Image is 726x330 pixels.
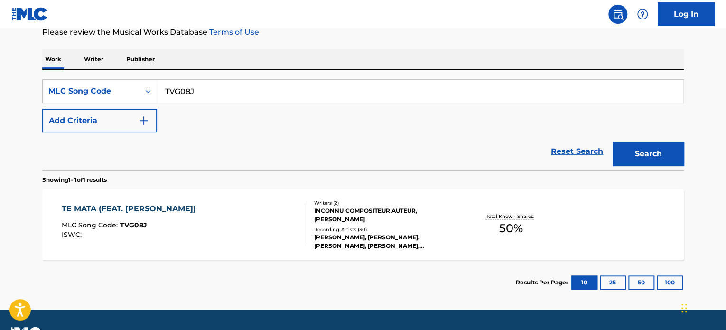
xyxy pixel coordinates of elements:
[314,207,457,224] div: INCONNU COMPOSITEUR AUTEUR, [PERSON_NAME]
[679,284,726,330] iframe: Chat Widget
[42,176,107,184] p: Showing 1 - 1 of 1 results
[628,275,654,290] button: 50
[120,221,147,229] span: TVG08J
[62,203,201,215] div: TE MATA (FEAT. [PERSON_NAME])
[608,5,627,24] a: Public Search
[546,141,608,162] a: Reset Search
[657,275,683,290] button: 100
[42,79,684,170] form: Search Form
[207,28,259,37] a: Terms of Use
[42,109,157,132] button: Add Criteria
[11,7,48,21] img: MLC Logo
[314,233,457,250] div: [PERSON_NAME], [PERSON_NAME], [PERSON_NAME], [PERSON_NAME], [PERSON_NAME],[PERSON_NAME]
[679,284,726,330] div: Widget de chat
[42,49,64,69] p: Work
[600,275,626,290] button: 25
[48,85,134,97] div: MLC Song Code
[499,220,523,237] span: 50 %
[123,49,158,69] p: Publisher
[42,189,684,260] a: TE MATA (FEAT. [PERSON_NAME])MLC Song Code:TVG08JISWC:Writers (2)INCONNU COMPOSITEUR AUTEUR, [PER...
[314,199,457,207] div: Writers ( 2 )
[612,9,624,20] img: search
[571,275,597,290] button: 10
[314,226,457,233] div: Recording Artists ( 30 )
[138,115,149,126] img: 9d2ae6d4665cec9f34b9.svg
[485,213,536,220] p: Total Known Shares:
[81,49,106,69] p: Writer
[633,5,652,24] div: Help
[62,230,84,239] span: ISWC :
[516,278,570,287] p: Results Per Page:
[42,27,684,38] p: Please review the Musical Works Database
[637,9,648,20] img: help
[681,294,687,322] div: Arrastrar
[62,221,120,229] span: MLC Song Code :
[613,142,684,166] button: Search
[658,2,715,26] a: Log In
